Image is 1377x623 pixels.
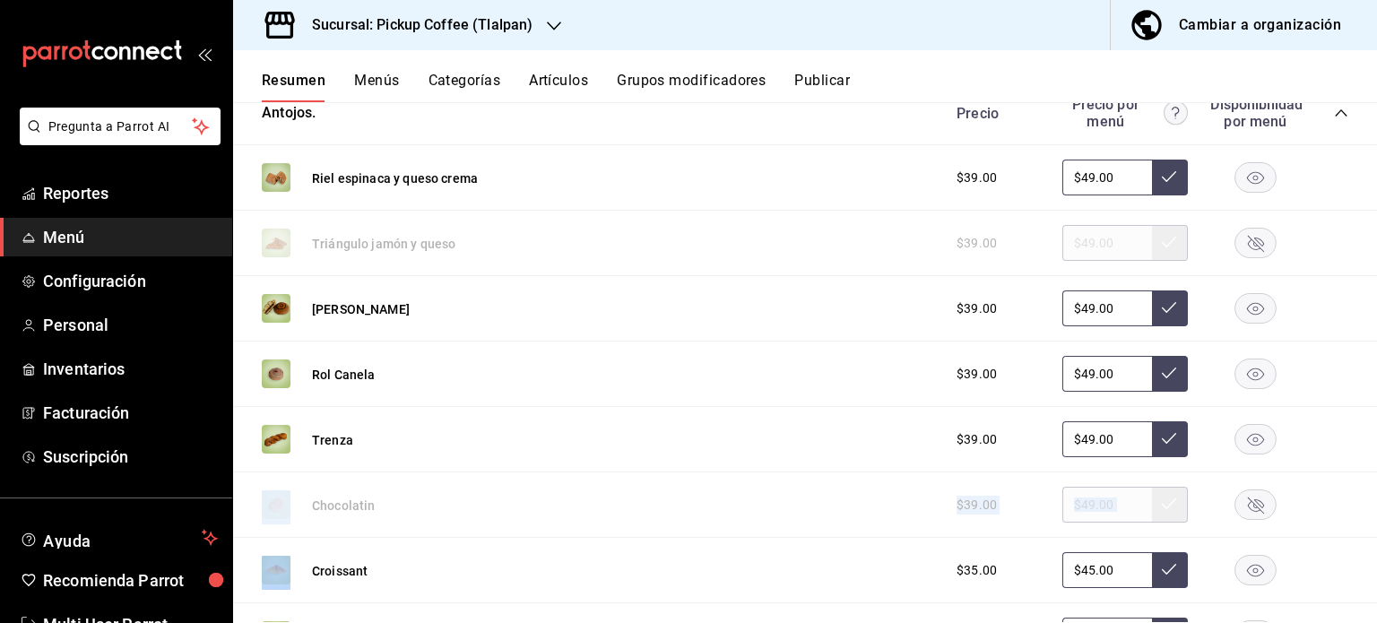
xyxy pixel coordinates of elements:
[48,117,193,136] span: Pregunta a Parrot AI
[1062,356,1152,392] input: Sin ajuste
[262,72,325,102] button: Resumen
[43,568,218,593] span: Recomienda Parrot
[43,313,218,337] span: Personal
[312,300,410,318] button: [PERSON_NAME]
[957,169,997,187] span: $39.00
[1062,552,1152,588] input: Sin ajuste
[1062,421,1152,457] input: Sin ajuste
[43,269,218,293] span: Configuración
[262,103,316,124] button: Antojos.
[43,357,218,381] span: Inventarios
[298,14,533,36] h3: Sucursal: Pickup Coffee (Tlalpan)
[13,130,221,149] a: Pregunta a Parrot AI
[312,431,353,449] button: Trenza
[957,365,997,384] span: $39.00
[43,181,218,205] span: Reportes
[957,430,997,449] span: $39.00
[1062,160,1152,195] input: Sin ajuste
[312,169,478,187] button: Riel espinaca y queso crema
[43,225,218,249] span: Menú
[957,299,997,318] span: $39.00
[43,401,218,425] span: Facturación
[939,105,1053,122] div: Precio
[262,425,290,454] img: Preview
[262,72,1377,102] div: navigation tabs
[1179,13,1341,38] div: Cambiar a organización
[794,72,850,102] button: Publicar
[1062,290,1152,326] input: Sin ajuste
[43,527,195,549] span: Ayuda
[429,72,501,102] button: Categorías
[312,562,368,580] button: Croissant
[1334,106,1348,120] button: collapse-category-row
[1210,96,1300,130] div: Disponibilidad por menú
[312,366,376,384] button: Rol Canela
[354,72,399,102] button: Menús
[43,445,218,469] span: Suscripción
[262,294,290,323] img: Preview
[262,163,290,192] img: Preview
[262,556,290,584] img: Preview
[957,561,997,580] span: $35.00
[262,359,290,388] img: Preview
[197,47,212,61] button: open_drawer_menu
[529,72,588,102] button: Artículos
[20,108,221,145] button: Pregunta a Parrot AI
[1062,96,1188,130] div: Precio por menú
[617,72,766,102] button: Grupos modificadores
